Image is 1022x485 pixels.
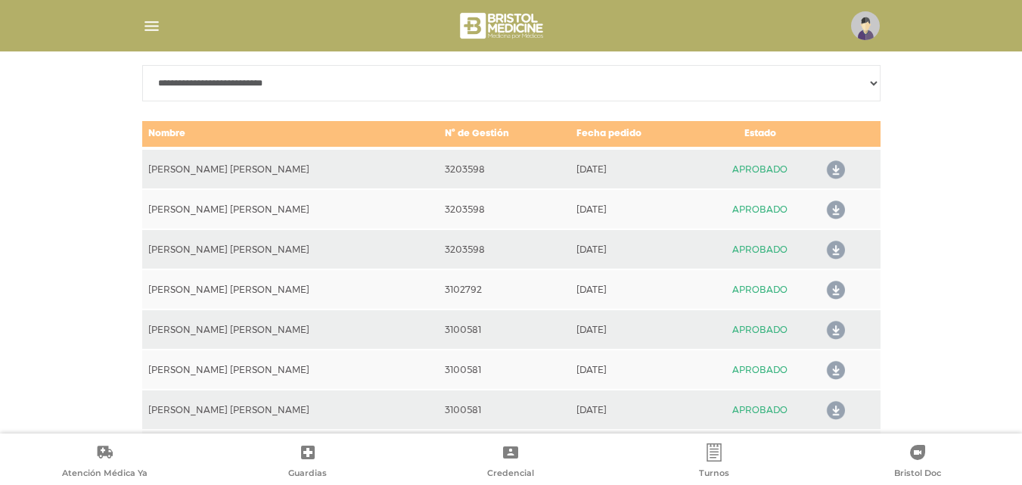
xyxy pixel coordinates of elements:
[570,430,703,470] td: [DATE]
[142,120,440,148] td: Nombre
[142,390,440,430] td: [PERSON_NAME] [PERSON_NAME]
[702,189,818,229] td: APROBADO
[439,309,570,350] td: 3100581
[702,229,818,269] td: APROBADO
[702,148,818,189] td: APROBADO
[207,443,410,482] a: Guardias
[613,443,816,482] a: Turnos
[439,229,570,269] td: 3203598
[439,430,570,470] td: 3100581
[142,269,440,309] td: [PERSON_NAME] [PERSON_NAME]
[439,269,570,309] td: 3102792
[142,148,440,189] td: [PERSON_NAME] [PERSON_NAME]
[409,443,613,482] a: Credencial
[702,350,818,390] td: APROBADO
[3,443,207,482] a: Atención Médica Ya
[570,350,703,390] td: [DATE]
[570,148,703,189] td: [DATE]
[142,189,440,229] td: [PERSON_NAME] [PERSON_NAME]
[439,148,570,189] td: 3203598
[702,269,818,309] td: APROBADO
[439,350,570,390] td: 3100581
[570,309,703,350] td: [DATE]
[702,120,818,148] td: Estado
[439,189,570,229] td: 3203598
[851,11,880,40] img: profile-placeholder.svg
[702,309,818,350] td: APROBADO
[142,309,440,350] td: [PERSON_NAME] [PERSON_NAME]
[62,468,148,481] span: Atención Médica Ya
[702,430,818,470] td: APROBADO
[142,430,440,470] td: [PERSON_NAME] [PERSON_NAME]
[815,443,1019,482] a: Bristol Doc
[570,390,703,430] td: [DATE]
[570,269,703,309] td: [DATE]
[439,120,570,148] td: N° de Gestión
[142,17,161,36] img: Cober_menu-lines-white.svg
[458,8,548,44] img: bristol-medicine-blanco.png
[894,468,941,481] span: Bristol Doc
[439,390,570,430] td: 3100581
[487,468,534,481] span: Credencial
[142,229,440,269] td: [PERSON_NAME] [PERSON_NAME]
[288,468,327,481] span: Guardias
[570,120,703,148] td: Fecha pedido
[142,350,440,390] td: [PERSON_NAME] [PERSON_NAME]
[570,229,703,269] td: [DATE]
[699,468,729,481] span: Turnos
[702,390,818,430] td: APROBADO
[570,189,703,229] td: [DATE]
